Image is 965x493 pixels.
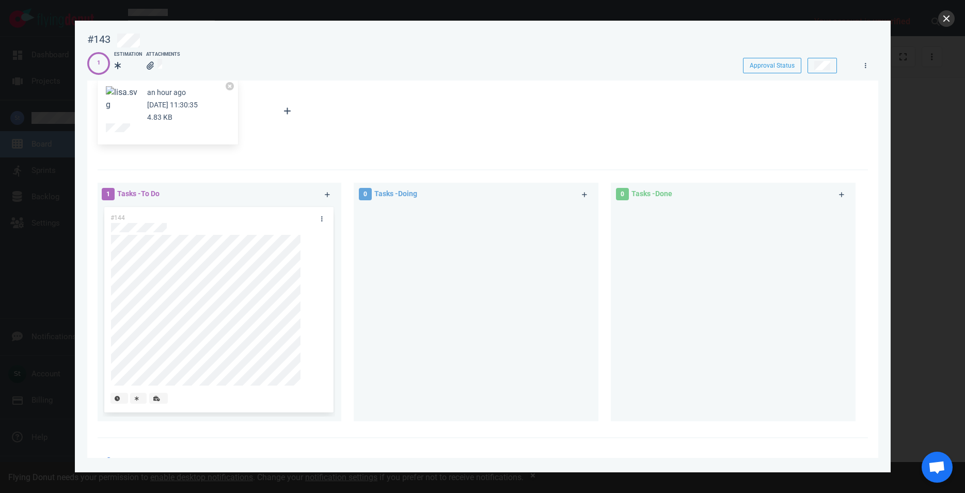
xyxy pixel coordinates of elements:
span: 1 [102,188,115,200]
button: Zoom image [106,86,139,111]
div: #143 [87,33,110,46]
small: 4.83 KB [147,113,172,121]
div: Attachments [146,51,180,58]
span: Tasks - To Do [117,189,160,198]
span: Tasks - Doing [374,189,417,198]
small: [DATE] 11:30:35 [147,101,198,109]
small: an hour ago [147,88,186,97]
button: Approval Status [743,58,801,73]
span: 0 [616,188,629,200]
div: Estimation [114,51,142,58]
span: Comments [106,455,146,467]
div: Open chat [922,452,953,483]
button: close [938,10,955,27]
span: #144 [110,214,125,221]
span: Tasks - Done [631,189,672,198]
div: 1 [97,59,100,68]
span: 0 [359,188,372,200]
